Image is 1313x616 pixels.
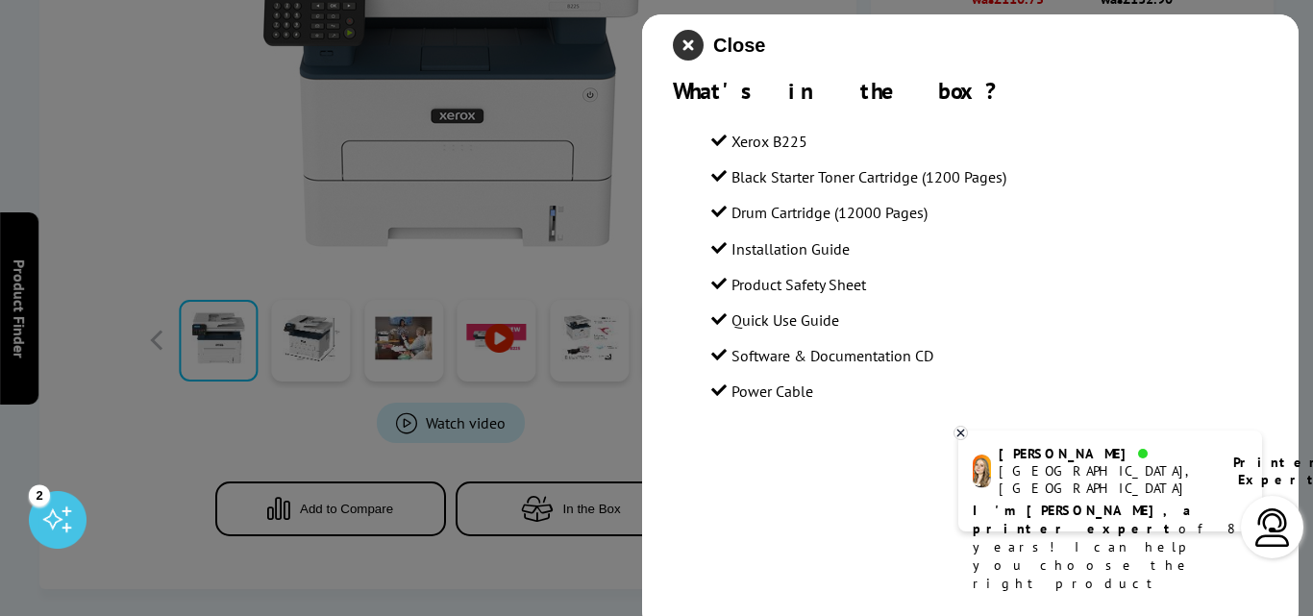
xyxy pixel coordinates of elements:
div: [PERSON_NAME] [999,445,1209,462]
span: Quick Use Guide [731,310,839,330]
span: Software & Documentation CD [731,346,933,365]
div: 2 [29,484,50,505]
img: amy-livechat.png [973,455,991,488]
span: Xerox B225 [731,132,807,151]
img: user-headset-light.svg [1253,508,1292,547]
span: Drum Cartridge (12000 Pages) [731,203,928,222]
span: Black Starter Toner Cartridge (1200 Pages) [731,167,1006,186]
span: Product Safety Sheet [731,275,866,294]
div: What's in the box? [673,76,1268,106]
button: close modal [673,30,765,61]
b: I'm [PERSON_NAME], a printer expert [973,502,1197,537]
span: Installation Guide [731,239,850,259]
div: [GEOGRAPHIC_DATA], [GEOGRAPHIC_DATA] [999,462,1209,497]
span: Close [713,35,765,57]
p: of 8 years! I can help you choose the right product [973,502,1248,593]
span: Power Cable [731,382,813,401]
